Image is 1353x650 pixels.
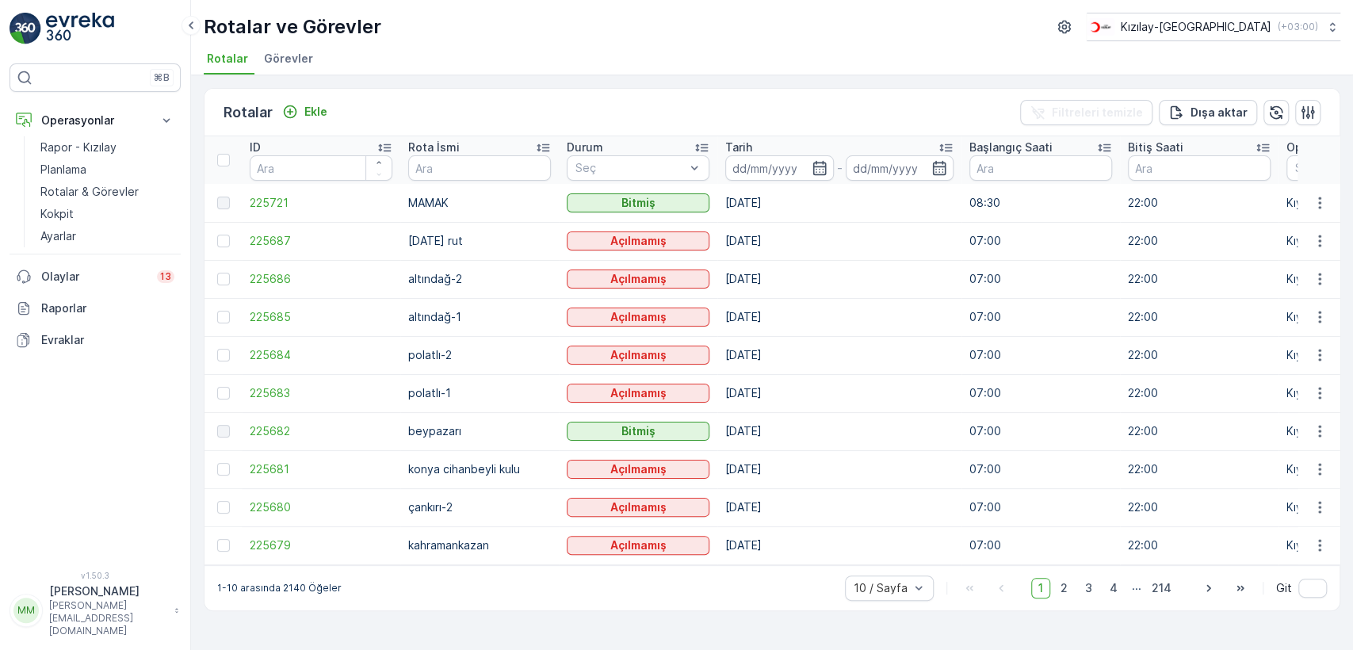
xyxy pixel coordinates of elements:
button: Açılmamış [567,231,709,250]
button: Kızılay-[GEOGRAPHIC_DATA](+03:00) [1087,13,1340,41]
span: 1 [1031,578,1050,598]
p: Açılmamış [610,233,667,249]
p: 07:00 [969,537,1112,553]
p: 22:00 [1128,271,1271,287]
td: [DATE] [717,488,961,526]
a: 225685 [250,309,392,325]
input: dd/mm/yyyy [846,155,954,181]
p: altındağ-1 [408,309,551,325]
p: - [837,159,843,178]
p: Kızılay-[GEOGRAPHIC_DATA] [1121,19,1271,35]
button: Ekle [276,102,334,121]
a: 225681 [250,461,392,477]
p: Operasyonlar [41,113,149,128]
p: Raporlar [41,300,174,316]
p: Operasyon [1286,140,1346,155]
p: Seç [575,160,685,176]
td: [DATE] [717,450,961,488]
p: 22:00 [1128,195,1271,211]
div: Toggle Row Selected [217,539,230,552]
p: Durum [567,140,603,155]
a: Rotalar & Görevler [34,181,181,203]
a: 225682 [250,423,392,439]
p: Rota İsmi [408,140,460,155]
p: 22:00 [1128,461,1271,477]
a: 225683 [250,385,392,401]
p: Olaylar [41,269,147,285]
span: Görevler [264,51,313,67]
span: 214 [1145,578,1179,598]
td: [DATE] [717,298,961,336]
input: Ara [1128,155,1271,181]
a: 225684 [250,347,392,363]
p: 22:00 [1128,233,1271,249]
div: Toggle Row Selected [217,273,230,285]
button: Dışa aktar [1159,100,1257,125]
div: Toggle Row Selected [217,425,230,438]
a: 225686 [250,271,392,287]
div: Toggle Row Selected [217,349,230,361]
a: 225680 [250,499,392,515]
p: Açılmamış [610,309,667,325]
p: Açılmamış [610,461,667,477]
button: Açılmamış [567,346,709,365]
p: MAMAK [408,195,551,211]
span: 3 [1078,578,1099,598]
p: ( +03:00 ) [1278,21,1318,33]
p: Dışa aktar [1191,105,1248,120]
p: ... [1132,578,1141,598]
a: Ayarlar [34,225,181,247]
p: Planlama [40,162,86,178]
input: Ara [250,155,392,181]
p: Açılmamış [610,537,667,553]
p: [PERSON_NAME] [49,583,166,599]
input: Ara [969,155,1112,181]
span: Rotalar [207,51,248,67]
p: [PERSON_NAME][EMAIL_ADDRESS][DOMAIN_NAME] [49,599,166,637]
p: Açılmamış [610,499,667,515]
p: Bitmiş [621,423,655,439]
p: 07:00 [969,423,1112,439]
p: 07:00 [969,499,1112,515]
p: 1-10 arasında 2140 Öğeler [217,582,342,595]
p: Rapor - Kızılay [40,140,117,155]
p: 07:00 [969,347,1112,363]
p: Evraklar [41,332,174,348]
p: 07:00 [969,461,1112,477]
a: Raporlar [10,292,181,324]
button: Açılmamış [567,270,709,289]
button: Açılmamış [567,384,709,403]
span: v 1.50.3 [10,571,181,580]
p: 22:00 [1128,537,1271,553]
button: Açılmamış [567,536,709,555]
div: MM [13,598,39,623]
p: Filtreleri temizle [1052,105,1143,120]
span: Git [1276,580,1292,596]
td: [DATE] [717,526,961,564]
img: k%C4%B1z%C4%B1lay.png [1087,18,1114,36]
p: 22:00 [1128,499,1271,515]
img: logo [10,13,41,44]
img: logo_light-DOdMpM7g.png [46,13,114,44]
button: Bitmiş [567,193,709,212]
p: Tarih [725,140,752,155]
a: 225721 [250,195,392,211]
span: 4 [1103,578,1125,598]
p: çankırı-2 [408,499,551,515]
input: dd/mm/yyyy [725,155,834,181]
p: 07:00 [969,385,1112,401]
p: 22:00 [1128,309,1271,325]
p: Rotalar & Görevler [40,184,139,200]
div: Toggle Row Selected [217,463,230,476]
p: Bitiş Saati [1128,140,1183,155]
a: 225679 [250,537,392,553]
input: Ara [408,155,551,181]
p: beypazarı [408,423,551,439]
p: 22:00 [1128,385,1271,401]
a: Olaylar13 [10,261,181,292]
div: Toggle Row Selected [217,235,230,247]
